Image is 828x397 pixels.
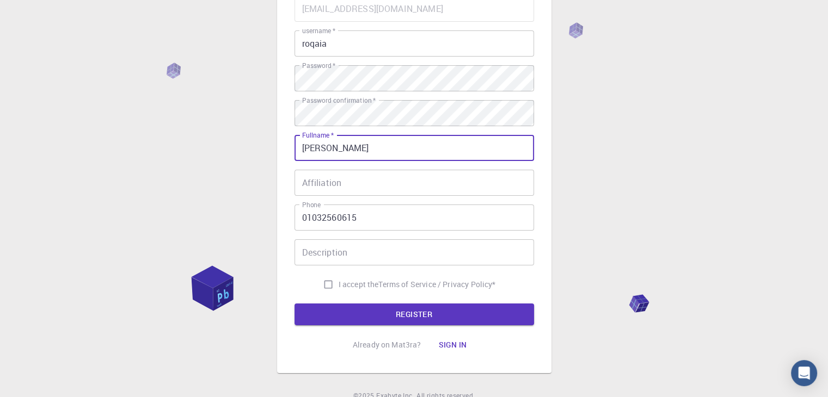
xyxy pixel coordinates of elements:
div: Open Intercom Messenger [791,360,817,386]
label: Password confirmation [302,96,376,105]
p: Terms of Service / Privacy Policy * [378,279,495,290]
label: Password [302,61,335,70]
button: REGISTER [295,303,534,325]
label: username [302,26,335,35]
label: Phone [302,200,321,209]
span: I accept the [339,279,379,290]
label: Fullname [302,131,334,140]
a: Terms of Service / Privacy Policy* [378,279,495,290]
p: Already on Mat3ra? [353,339,421,350]
button: Sign in [430,334,475,356]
